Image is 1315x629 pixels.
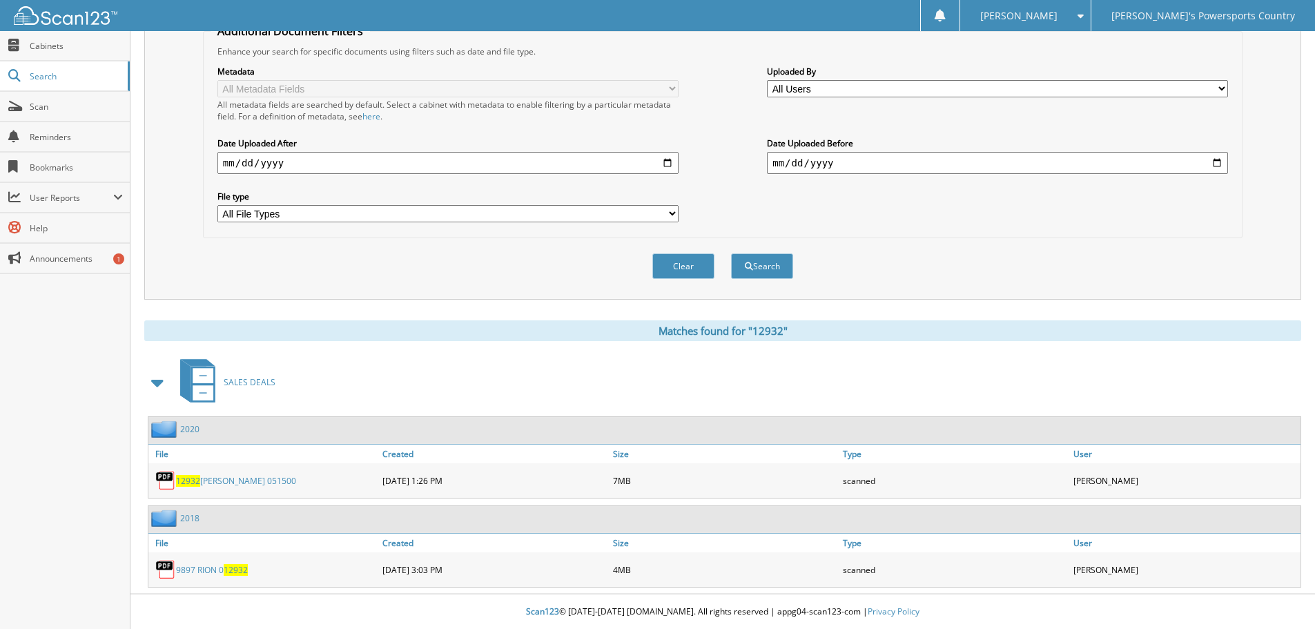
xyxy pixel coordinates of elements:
[211,46,1235,57] div: Enhance your search for specific documents using filters such as date and file type.
[30,40,123,52] span: Cabinets
[30,253,123,264] span: Announcements
[731,253,793,279] button: Search
[379,467,610,494] div: [DATE] 1:26 PM
[148,534,379,552] a: File
[1246,563,1315,629] iframe: Chat Widget
[217,99,679,122] div: All metadata fields are searched by default. Select a cabinet with metadata to enable filtering b...
[151,510,180,527] img: folder2.png
[868,606,919,617] a: Privacy Policy
[151,420,180,438] img: folder2.png
[30,222,123,234] span: Help
[176,475,200,487] span: 12932
[217,137,679,149] label: Date Uploaded After
[14,6,117,25] img: scan123-logo-white.svg
[30,162,123,173] span: Bookmarks
[1111,12,1295,20] span: [PERSON_NAME]'s Powersports Country
[30,70,121,82] span: Search
[130,595,1315,629] div: © [DATE]-[DATE] [DOMAIN_NAME]. All rights reserved | appg04-scan123-com |
[30,131,123,143] span: Reminders
[610,445,840,463] a: Size
[176,564,248,576] a: 9897 RION 012932
[144,320,1301,341] div: Matches found for "12932"
[1070,556,1301,583] div: [PERSON_NAME]
[224,564,248,576] span: 12932
[155,559,176,580] img: PDF.png
[379,445,610,463] a: Created
[217,66,679,77] label: Metadata
[379,534,610,552] a: Created
[180,423,199,435] a: 2020
[1070,445,1301,463] a: User
[1070,534,1301,552] a: User
[224,376,275,388] span: SALES DEALS
[30,101,123,113] span: Scan
[526,606,559,617] span: Scan123
[211,23,370,39] legend: Additional Document Filters
[839,534,1070,552] a: Type
[980,12,1058,20] span: [PERSON_NAME]
[379,556,610,583] div: [DATE] 3:03 PM
[839,445,1070,463] a: Type
[148,445,379,463] a: File
[113,253,124,264] div: 1
[180,512,199,524] a: 2018
[610,467,840,494] div: 7MB
[30,192,113,204] span: User Reports
[610,556,840,583] div: 4MB
[652,253,714,279] button: Clear
[172,355,275,409] a: SALES DEALS
[1070,467,1301,494] div: [PERSON_NAME]
[217,152,679,174] input: start
[767,152,1228,174] input: end
[839,556,1070,583] div: scanned
[155,470,176,491] img: PDF.png
[176,475,296,487] a: 12932[PERSON_NAME] 051500
[610,534,840,552] a: Size
[217,191,679,202] label: File type
[767,137,1228,149] label: Date Uploaded Before
[767,66,1228,77] label: Uploaded By
[362,110,380,122] a: here
[839,467,1070,494] div: scanned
